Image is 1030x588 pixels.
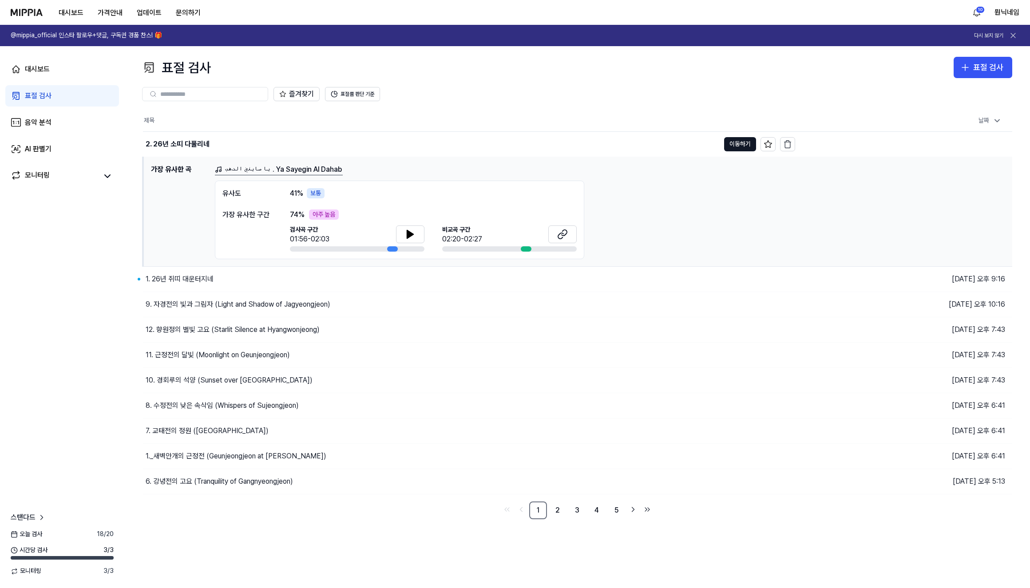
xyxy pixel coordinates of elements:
[290,188,303,199] span: 41 %
[142,501,1012,519] nav: pagination
[607,501,625,519] a: 5
[146,426,269,436] div: 7. 교태전의 정원 ([GEOGRAPHIC_DATA])
[5,59,119,80] a: 대시보드
[325,87,380,101] button: 표절률 판단 기준
[976,6,985,13] div: 10
[442,234,482,245] div: 02:20-02:27
[724,137,756,151] button: 이동하기
[146,350,290,360] div: 11. 근정전의 달빛 (Moonlight on Geunjeongjeon)
[146,299,330,310] div: 9. 자경전의 빛과 그림자 (Light and Shadow of Jagyeongjeon)
[971,7,982,18] img: 알림
[795,317,1013,343] td: [DATE] 오후 7:43
[795,343,1013,368] td: [DATE] 오후 7:43
[290,209,305,220] span: 74 %
[146,139,210,150] div: 2. 26년 소띠 다풀리네
[795,393,1013,418] td: [DATE] 오후 6:41
[795,267,1013,292] td: [DATE] 오후 9:16
[130,0,169,25] a: 업데이트
[146,375,313,386] div: 10. 경회루의 석양 (Sunset over [GEOGRAPHIC_DATA])
[795,131,1013,157] td: [DATE] 오후 9:16
[25,117,51,128] div: 음악 분석
[11,512,46,523] a: 스탠다드
[103,567,114,576] span: 3 / 3
[142,57,211,78] div: 표절 검사
[222,188,272,199] div: 유사도
[795,292,1013,317] td: [DATE] 오후 10:16
[515,503,527,516] a: Go to previous page
[146,274,214,284] div: 1. 26년 쥐띠 대운터지네
[307,188,325,199] div: 보통
[169,4,208,22] button: 문의하기
[795,444,1013,469] td: [DATE] 오후 6:41
[11,31,162,40] h1: @mippia_official 인스타 팔로우+댓글, 구독권 경품 찬스! 🎁
[151,164,208,260] h1: 가장 유사한 곡
[273,87,320,101] button: 즐겨찾기
[11,9,43,16] img: logo
[529,501,547,519] a: 1
[215,164,343,175] a: يا صايغين الدهب . Ya Sayegin Al Dahab
[103,546,114,555] span: 3 / 3
[146,451,326,462] div: 1._새벽안개의 근정전 (Geunjeongjeon at [PERSON_NAME])
[25,144,51,154] div: AI 판별기
[954,57,1012,78] button: 표절 검사
[11,567,41,576] span: 모니터링
[11,512,36,523] span: 스탠다드
[795,418,1013,444] td: [DATE] 오후 6:41
[11,530,42,539] span: 오늘 검사
[549,501,566,519] a: 2
[143,110,795,131] th: 제목
[146,400,299,411] div: 8. 수정전의 낮은 속삭임 (Whispers of Sujeongjeon)
[91,4,130,22] button: 가격안내
[588,501,606,519] a: 4
[146,324,320,335] div: 12. 향원정의 별빛 고요 (Starlit Silence at Hyangwonjeong)
[795,469,1013,494] td: [DATE] 오후 5:13
[222,209,272,220] div: 가장 유사한 구간
[975,114,1005,128] div: 날짜
[5,138,119,160] a: AI 판별기
[25,170,50,182] div: 모니터링
[568,501,586,519] a: 3
[146,476,293,487] div: 6. 강녕전의 고요 (Tranquility of Gangnyeongjeon)
[5,85,119,107] a: 표절 검사
[994,7,1019,18] button: 뭔닉네임
[5,112,119,133] a: 음악 분석
[309,209,339,220] div: 아주 높음
[970,5,984,20] button: 알림10
[442,225,482,234] span: 비교곡 구간
[627,503,639,516] a: Go to next page
[641,503,654,516] a: Go to last page
[51,4,91,22] button: 대시보드
[97,530,114,539] span: 18 / 20
[974,32,1003,39] button: 다시 보지 않기
[130,4,169,22] button: 업데이트
[501,503,513,516] a: Go to first page
[11,170,98,182] a: 모니터링
[11,546,48,555] span: 시간당 검사
[290,234,329,245] div: 01:56-02:03
[973,61,1003,74] div: 표절 검사
[290,225,329,234] span: 검사곡 구간
[795,368,1013,393] td: [DATE] 오후 7:43
[25,91,51,101] div: 표절 검사
[25,64,50,75] div: 대시보드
